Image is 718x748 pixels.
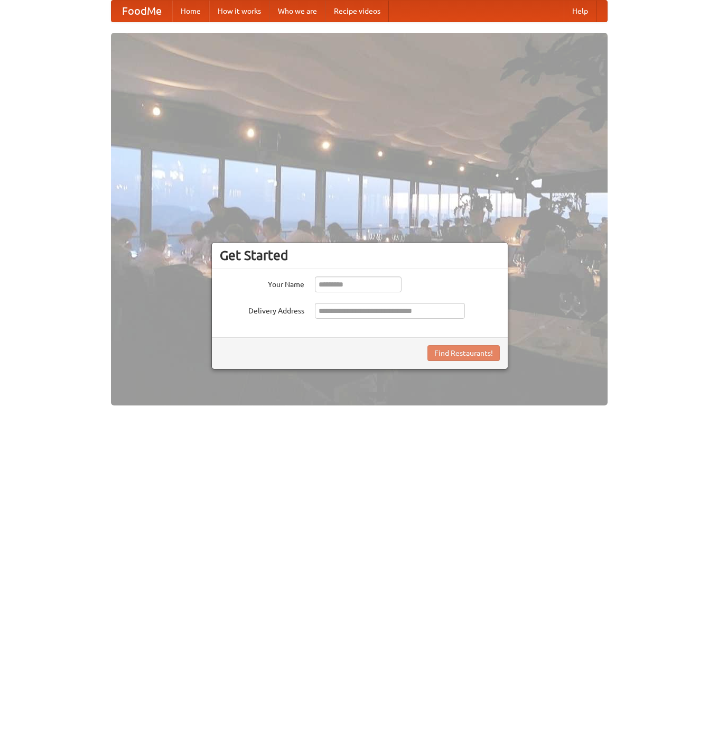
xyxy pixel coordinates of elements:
[325,1,389,22] a: Recipe videos
[427,345,500,361] button: Find Restaurants!
[220,247,500,263] h3: Get Started
[111,1,172,22] a: FoodMe
[220,276,304,290] label: Your Name
[564,1,596,22] a: Help
[220,303,304,316] label: Delivery Address
[269,1,325,22] a: Who we are
[172,1,209,22] a: Home
[209,1,269,22] a: How it works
